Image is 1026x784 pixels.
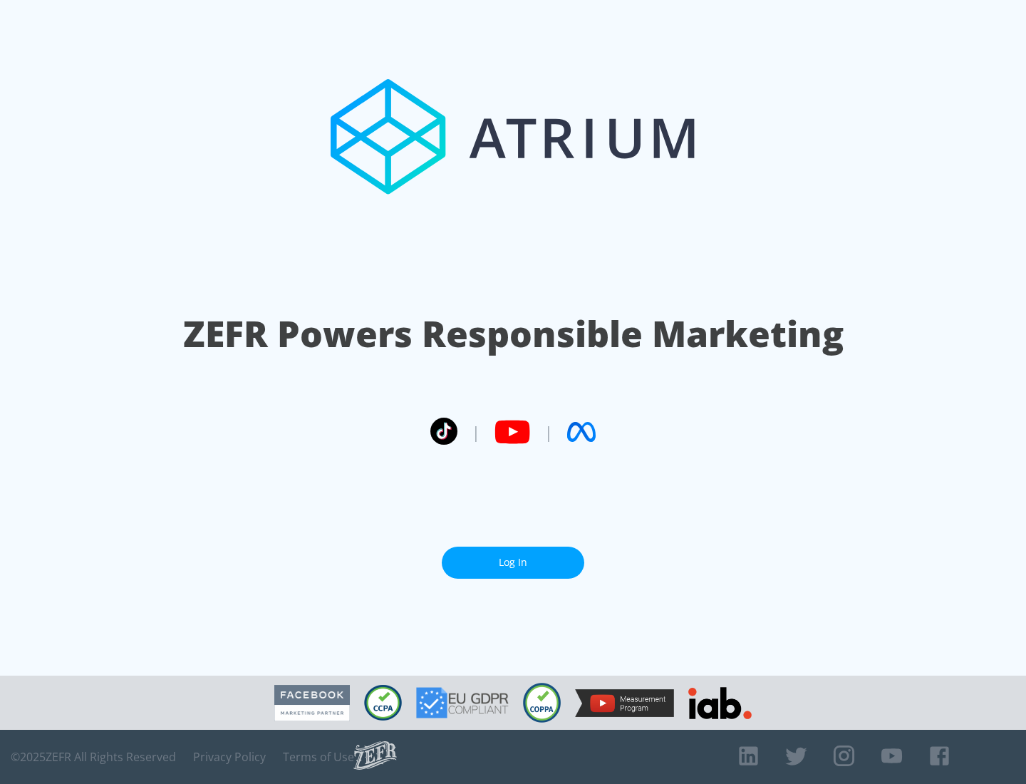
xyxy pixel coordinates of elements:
img: GDPR Compliant [416,687,509,718]
a: Log In [442,547,584,579]
span: | [472,421,480,443]
span: | [544,421,553,443]
span: © 2025 ZEFR All Rights Reserved [11,750,176,764]
h1: ZEFR Powers Responsible Marketing [183,309,844,359]
img: YouTube Measurement Program [575,689,674,717]
a: Terms of Use [283,750,354,764]
img: Facebook Marketing Partner [274,685,350,721]
img: COPPA Compliant [523,683,561,723]
a: Privacy Policy [193,750,266,764]
img: CCPA Compliant [364,685,402,721]
img: IAB [688,687,752,719]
